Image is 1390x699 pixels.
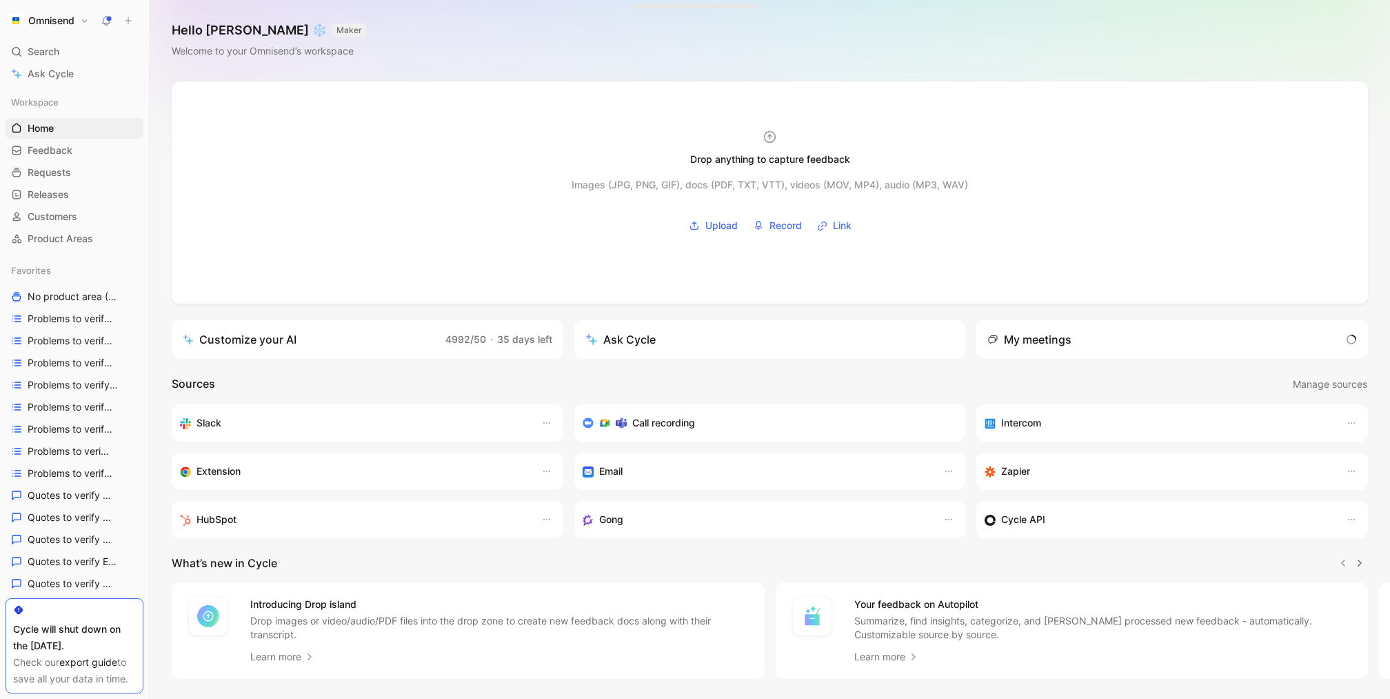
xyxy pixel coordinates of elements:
a: Problems to verify Audience [6,331,143,351]
h3: HubSpot [197,511,236,528]
p: Drop images or video/audio/PDF files into the drop zone to create new feedback docs along with th... [250,614,748,642]
span: Quotes to verify Audience [28,511,115,524]
span: Problems to verify Expansion [28,400,117,414]
a: Problems to verify MO [6,441,143,462]
button: MAKER [332,23,366,37]
a: No product area (Unknowns) [6,286,143,307]
div: Capture feedback from thousands of sources with Zapier (survey results, recordings, sheets, etc). [985,463,1332,480]
span: Link [833,217,852,234]
span: Problems to verify Audience [28,334,117,348]
h3: Call recording [632,415,695,431]
a: Feedback [6,140,143,161]
h4: Introducing Drop island [250,596,748,613]
span: Favorites [11,264,51,277]
h3: Gong [599,511,623,528]
span: Requests [28,166,71,179]
a: Product Areas [6,228,143,249]
div: My meetings [987,331,1071,348]
div: Sync your customers, send feedback and get updates in Slack [180,415,527,431]
span: Quotes to verify Expansion [28,577,116,591]
a: Quotes to verify Expansion [6,573,143,594]
a: Learn more [854,649,919,665]
h1: Hello [PERSON_NAME] ❄️ [172,22,366,39]
h3: Zapier [1001,463,1030,480]
h2: What’s new in Cycle [172,555,277,571]
a: Requests [6,162,143,183]
span: 35 days left [497,333,552,345]
h3: Intercom [1001,415,1041,431]
button: Record [748,215,807,236]
p: Summarize, find insights, categorize, and [PERSON_NAME] processed new feedback - automatically. C... [854,614,1352,642]
h2: Sources [172,375,215,393]
span: Product Areas [28,232,93,246]
h3: Slack [197,415,221,431]
a: Learn more [250,649,315,665]
span: Feedback [28,144,72,157]
div: Capture feedback from anywhere on the web [180,463,527,480]
span: Problems to verify Reporting [28,466,117,480]
a: Problems to verify Forms [6,419,143,440]
a: Problems to verify Activation [6,308,143,329]
a: Customize your AI4992/50·35 days left [172,320,563,359]
div: Images (JPG, PNG, GIF), docs (PDF, TXT, VTT), videos (MOV, MP4), audio (MP3, WAV) [572,177,968,193]
a: Quotes to verify DeCo [6,529,143,550]
span: Workspace [11,95,59,109]
button: Ask Cycle [574,320,966,359]
h4: Your feedback on Autopilot [854,596,1352,613]
a: Releases [6,184,143,205]
h1: Omnisend [28,14,74,27]
div: Cycle will shut down on the [DATE]. [13,621,136,654]
div: Customize your AI [183,331,296,348]
div: Sync customers & send feedback from custom sources. Get inspired by our favorite use case [985,511,1332,528]
span: Releases [28,188,69,201]
div: Forward emails to your feedback inbox [583,463,930,480]
div: Sync your customers, send feedback and get updates in Intercom [985,415,1332,431]
span: Record [769,217,802,234]
a: Problems to verify Reporting [6,463,143,484]
span: Problems to verify Email Builder [28,378,119,392]
h3: Email [599,463,623,480]
a: Quotes to verify Audience [6,507,143,528]
div: Drop anything to capture feedback [690,151,850,168]
a: Quotes to verify Email builder [6,551,143,572]
div: Search [6,41,143,62]
a: Quotes to verify Activation [6,485,143,506]
button: Manage sources [1292,375,1368,393]
span: Problems to verify Forms [28,422,114,436]
div: Favorites [6,260,143,281]
div: Workspace [6,92,143,112]
span: Search [28,43,59,60]
h3: Cycle API [1001,511,1045,528]
span: Problems to verify MO [28,444,112,458]
span: Upload [705,217,738,234]
span: Quotes to verify Activation [28,489,116,502]
span: Problems to verify Activation [28,312,117,326]
span: Manage sources [1293,376,1367,393]
a: Ask Cycle [6,63,143,84]
button: Upload [684,215,743,236]
a: Problems to verify Email Builder [6,375,143,395]
span: Home [28,121,54,135]
button: Link [812,215,856,236]
a: Home [6,118,143,139]
img: Omnisend [9,14,23,28]
button: OmnisendOmnisend [6,11,92,30]
div: Record & transcribe meetings from Zoom, Meet & Teams. [583,415,947,431]
a: Customers [6,206,143,227]
span: Problems to verify DeCo [28,356,114,370]
h3: Extension [197,463,241,480]
div: Welcome to your Omnisend’s workspace [172,43,366,59]
span: · [490,333,493,345]
span: Quotes to verify DeCo [28,533,112,547]
a: Problems to verify DeCo [6,353,143,373]
span: Customers [28,210,77,224]
span: No product area (Unknowns) [28,290,120,304]
a: export guide [59,656,117,668]
div: Check our to save all your data in time. [13,654,136,687]
span: Quotes to verify Email builder [28,555,117,569]
span: 4992/50 [445,333,486,345]
a: Problems to verify Expansion [6,397,143,417]
span: Ask Cycle [28,66,74,82]
div: Ask Cycle [585,331,656,348]
div: Capture feedback from your incoming calls [583,511,930,528]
